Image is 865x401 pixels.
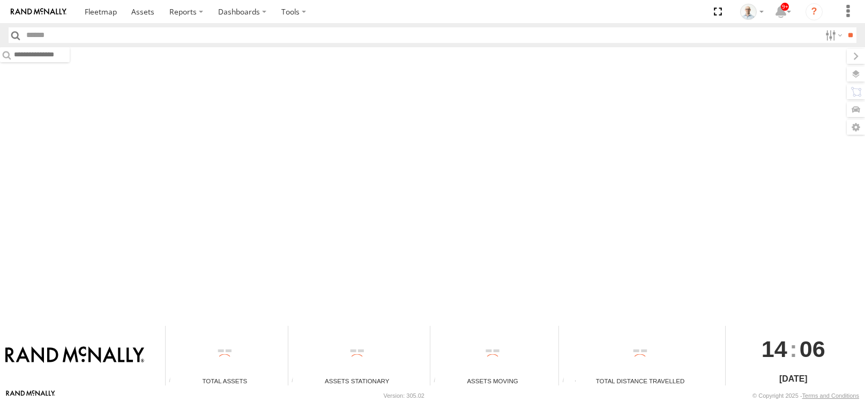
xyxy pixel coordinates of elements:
div: Total number of assets current in transit. [430,377,446,385]
span: 06 [800,326,825,372]
div: : [726,326,861,372]
span: 14 [762,326,787,372]
label: Search Filter Options [821,27,844,43]
img: rand-logo.svg [11,8,66,16]
div: Total Assets [166,376,284,385]
div: © Copyright 2025 - [752,392,859,399]
a: Terms and Conditions [802,392,859,399]
div: [DATE] [726,373,861,385]
div: Assets Moving [430,376,555,385]
div: Total number of Enabled Assets [166,377,182,385]
div: Assets Stationary [288,376,426,385]
div: Total number of assets current stationary. [288,377,304,385]
div: Total distance travelled by all assets within specified date range and applied filters [559,377,575,385]
div: Version: 305.02 [384,392,424,399]
i: ? [806,3,823,20]
img: Rand McNally [5,346,144,364]
a: Visit our Website [6,390,55,401]
label: Map Settings [847,120,865,135]
div: Total Distance Travelled [559,376,721,385]
div: Kurt Byers [736,4,767,20]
